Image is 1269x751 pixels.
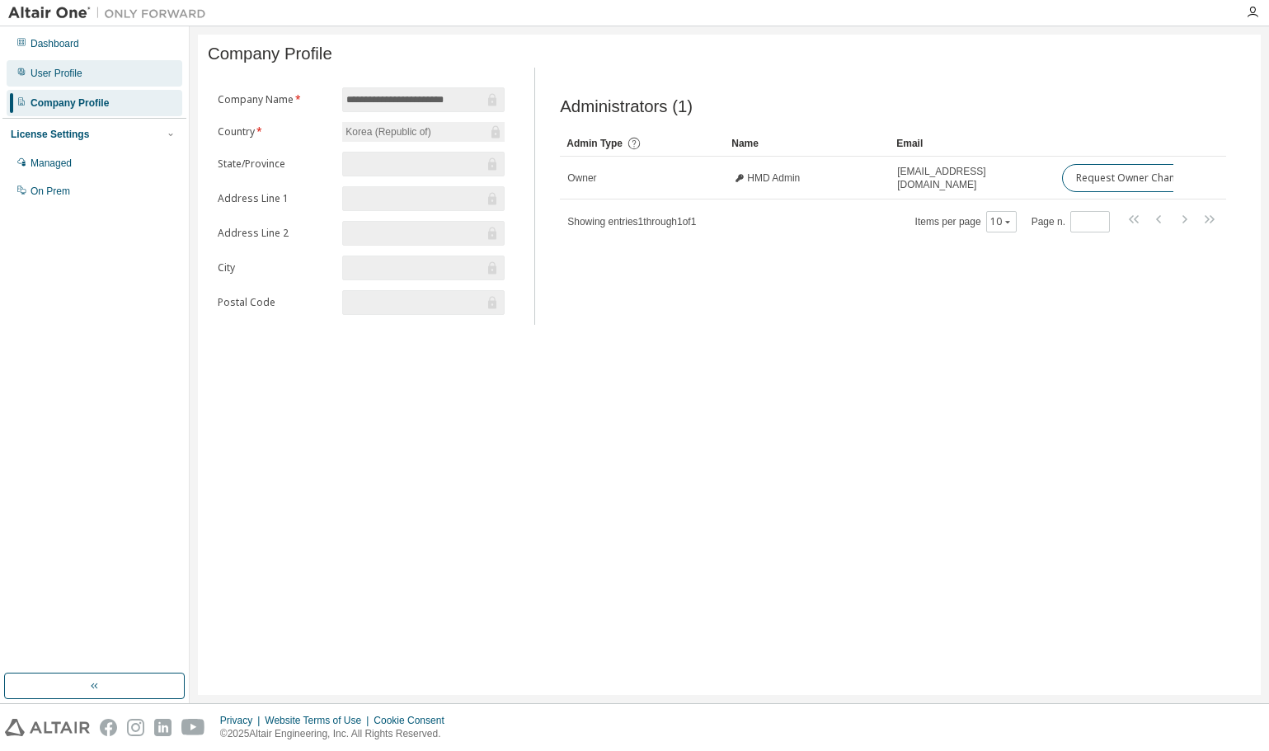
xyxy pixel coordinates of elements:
[897,165,1047,191] span: [EMAIL_ADDRESS][DOMAIN_NAME]
[566,138,623,149] span: Admin Type
[8,5,214,21] img: Altair One
[915,211,1017,232] span: Items per page
[218,125,332,138] label: Country
[342,122,505,142] div: Korea (Republic of)
[11,128,89,141] div: License Settings
[218,296,332,309] label: Postal Code
[31,185,70,198] div: On Prem
[218,227,332,240] label: Address Line 2
[154,719,172,736] img: linkedin.svg
[220,727,454,741] p: © 2025 Altair Engineering, Inc. All Rights Reserved.
[31,96,109,110] div: Company Profile
[181,719,205,736] img: youtube.svg
[31,37,79,50] div: Dashboard
[218,261,332,275] label: City
[218,192,332,205] label: Address Line 1
[127,719,144,736] img: instagram.svg
[31,67,82,80] div: User Profile
[731,130,883,157] div: Name
[747,171,800,185] span: HMD Admin
[567,216,696,228] span: Showing entries 1 through 1 of 1
[100,719,117,736] img: facebook.svg
[265,714,374,727] div: Website Terms of Use
[990,215,1013,228] button: 10
[5,719,90,736] img: altair_logo.svg
[1062,164,1201,192] button: Request Owner Change
[374,714,454,727] div: Cookie Consent
[218,157,332,171] label: State/Province
[343,123,433,141] div: Korea (Republic of)
[1032,211,1110,232] span: Page n.
[208,45,332,63] span: Company Profile
[31,157,72,170] div: Managed
[218,93,332,106] label: Company Name
[896,130,1048,157] div: Email
[567,171,596,185] span: Owner
[560,97,693,116] span: Administrators (1)
[220,714,265,727] div: Privacy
